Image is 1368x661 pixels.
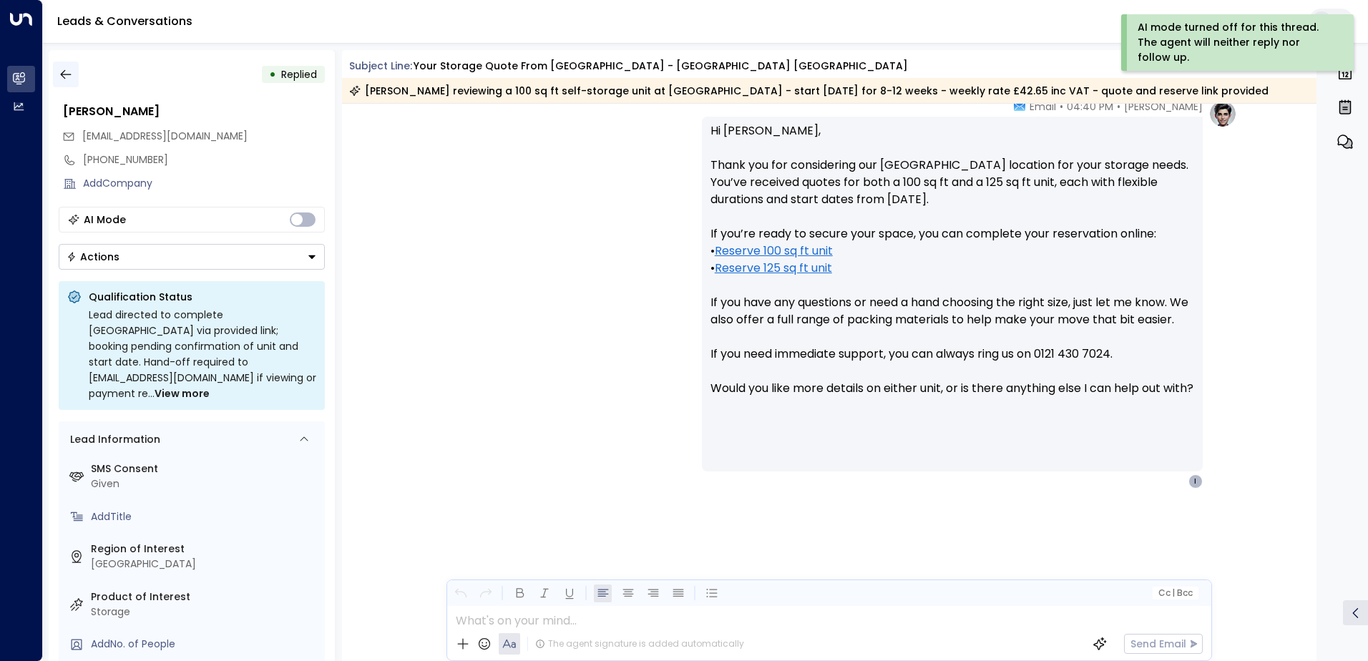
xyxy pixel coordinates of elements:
span: iosiftodor@yahoo.fr [82,129,248,144]
span: • [1060,99,1063,114]
div: AddNo. of People [91,637,319,652]
span: Cc Bcc [1158,588,1192,598]
span: • [1117,99,1120,114]
span: [PERSON_NAME] [1124,99,1203,114]
a: Reserve 100 sq ft unit [715,243,833,260]
div: [GEOGRAPHIC_DATA] [91,557,319,572]
div: • [269,62,276,87]
button: Actions [59,244,325,270]
div: Button group with a nested menu [59,244,325,270]
div: Lead directed to complete [GEOGRAPHIC_DATA] via provided link; booking pending confirmation of un... [89,307,316,401]
a: Reserve 125 sq ft unit [715,260,832,277]
button: Cc|Bcc [1152,587,1198,600]
button: Undo [451,584,469,602]
span: [EMAIL_ADDRESS][DOMAIN_NAME] [82,129,248,143]
a: Leads & Conversations [57,13,192,29]
button: Redo [477,584,494,602]
div: AI Mode [84,212,126,227]
span: Replied [281,67,317,82]
span: Subject Line: [349,59,412,73]
span: View more [155,386,210,401]
div: [PERSON_NAME] [63,103,325,120]
p: Hi [PERSON_NAME], Thank you for considering our [GEOGRAPHIC_DATA] location for your storage needs... [710,122,1194,414]
div: Given [91,476,319,491]
div: [PHONE_NUMBER] [83,152,325,167]
span: | [1172,588,1175,598]
span: 04:40 PM [1067,99,1113,114]
div: Your storage quote from [GEOGRAPHIC_DATA] - [GEOGRAPHIC_DATA] [GEOGRAPHIC_DATA] [414,59,908,74]
div: Storage [91,604,319,620]
label: Product of Interest [91,589,319,604]
div: Lead Information [65,432,160,447]
div: I [1188,474,1203,489]
div: AddCompany [83,176,325,191]
div: The agent signature is added automatically [535,637,744,650]
label: SMS Consent [91,461,319,476]
div: Actions [67,250,119,263]
span: Email [1030,99,1056,114]
div: AI mode turned off for this thread. The agent will neither reply nor follow up. [1138,20,1334,65]
img: profile-logo.png [1208,99,1237,128]
div: AddTitle [91,509,319,524]
div: [PERSON_NAME] reviewing a 100 sq ft self-storage unit at [GEOGRAPHIC_DATA] - start [DATE] for 8-1... [349,84,1269,98]
p: Qualification Status [89,290,316,304]
label: Region of Interest [91,542,319,557]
